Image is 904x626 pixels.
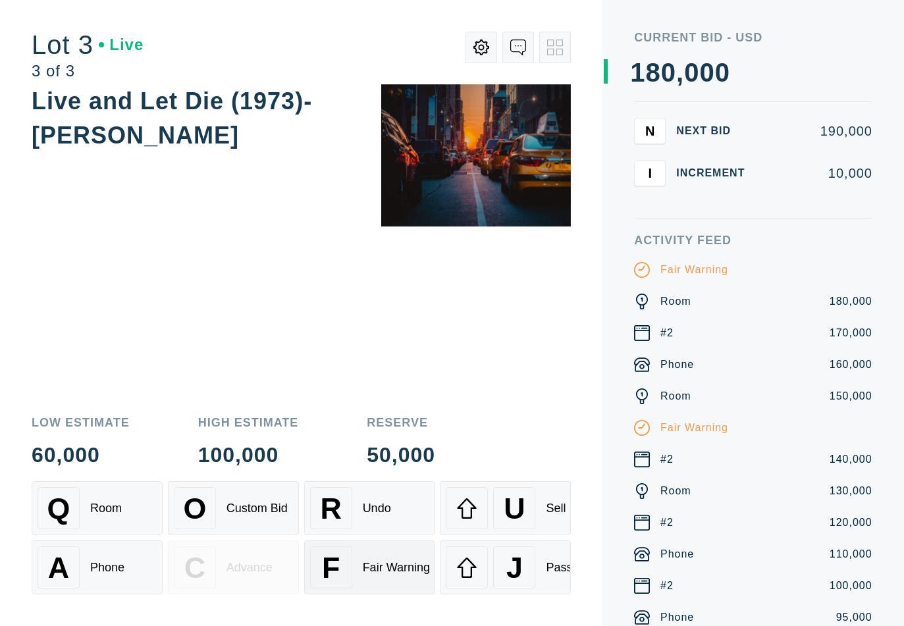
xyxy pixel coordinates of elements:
span: J [506,551,523,585]
div: Fair Warning [363,561,430,575]
div: Phone [660,546,694,562]
button: N [634,118,666,144]
button: FFair Warning [304,540,435,594]
div: 160,000 [830,357,872,373]
div: 60,000 [32,444,130,465]
div: 0 [715,59,730,86]
div: Fair Warning [660,262,728,278]
div: Live [99,37,144,53]
div: Next Bid [676,126,755,136]
div: High Estimate [198,417,299,429]
div: Activity Feed [634,234,872,246]
div: #2 [660,452,674,467]
span: C [184,551,205,585]
div: 3 of 3 [32,63,144,79]
button: OCustom Bid [168,481,299,535]
span: I [649,165,652,180]
div: Room [660,388,691,404]
button: APhone [32,540,163,594]
div: Increment [676,168,755,178]
div: Custom Bid [226,502,288,515]
div: 10,000 [766,167,872,180]
div: Fair Warning [660,420,728,436]
div: Room [660,294,691,309]
div: Reserve [367,417,435,429]
div: #2 [660,578,674,594]
div: #2 [660,325,674,341]
div: 140,000 [830,452,872,467]
div: Phone [660,610,694,625]
div: , [676,59,684,323]
div: Live and Let Die (1973)- [PERSON_NAME] [32,88,312,149]
div: Phone [660,357,694,373]
button: CAdvance [168,540,299,594]
div: 1 [630,59,645,86]
div: Pass [546,561,572,575]
div: Advance [226,561,273,575]
button: RUndo [304,481,435,535]
div: Room [90,502,122,515]
div: 100,000 [830,578,872,594]
div: 130,000 [830,483,872,499]
div: 0 [661,59,676,86]
div: 100,000 [198,444,299,465]
button: I [634,160,666,186]
div: 8 [646,59,661,86]
div: 95,000 [836,610,872,625]
span: R [320,492,341,525]
span: Q [47,492,70,525]
div: 170,000 [830,325,872,341]
span: F [322,551,340,585]
div: 50,000 [367,444,435,465]
div: 0 [699,59,714,86]
div: 110,000 [830,546,872,562]
div: Lot 3 [32,32,144,58]
div: Phone [90,561,124,575]
div: Current Bid - USD [634,32,872,43]
div: #2 [660,515,674,531]
div: Low Estimate [32,417,130,429]
button: QRoom [32,481,163,535]
div: Undo [363,502,391,515]
div: 120,000 [830,515,872,531]
span: U [504,492,525,525]
button: USell [440,481,571,535]
div: 180,000 [830,294,872,309]
span: A [48,551,69,585]
div: 190,000 [766,124,872,138]
div: Room [660,483,691,499]
div: Sell [546,502,566,515]
div: 0 [684,59,699,86]
span: N [645,123,654,138]
div: 150,000 [830,388,872,404]
span: O [183,492,206,525]
button: JPass [440,540,571,594]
